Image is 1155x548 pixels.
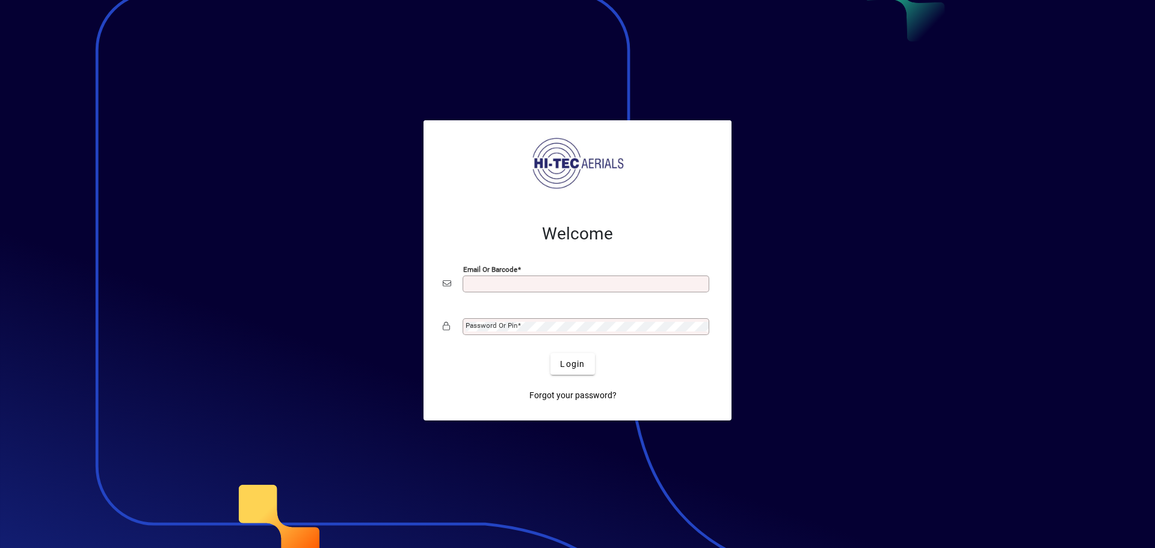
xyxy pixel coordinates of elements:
button: Login [550,353,594,375]
h2: Welcome [443,224,712,244]
span: Forgot your password? [529,389,617,402]
mat-label: Email or Barcode [463,265,517,274]
a: Forgot your password? [525,384,621,406]
span: Login [560,358,585,371]
mat-label: Password or Pin [466,321,517,330]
